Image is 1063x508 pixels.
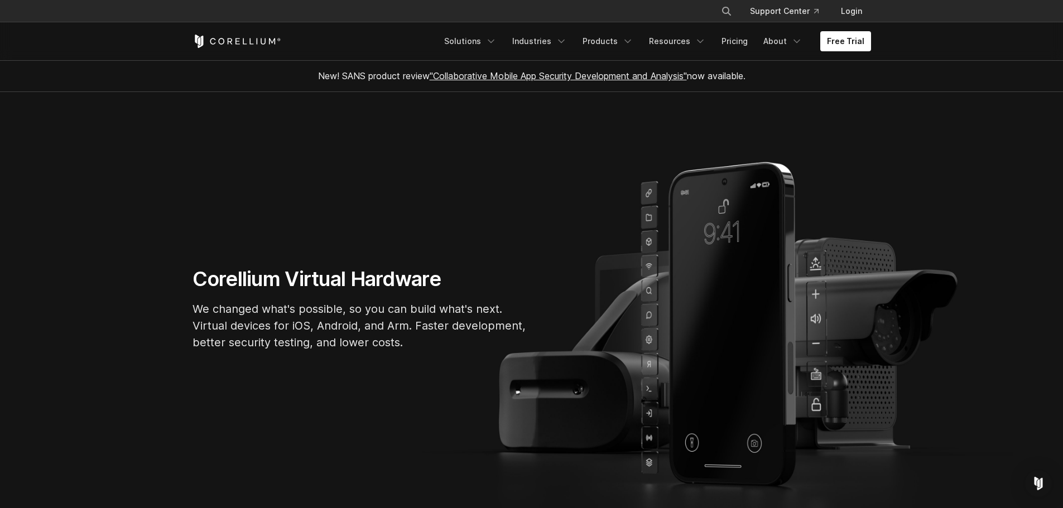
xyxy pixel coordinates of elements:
div: Navigation Menu [708,1,871,21]
a: Free Trial [820,31,871,51]
a: About [757,31,809,51]
a: Pricing [715,31,754,51]
a: Industries [506,31,574,51]
a: Corellium Home [193,35,281,48]
a: Products [576,31,640,51]
a: Login [832,1,871,21]
p: We changed what's possible, so you can build what's next. Virtual devices for iOS, Android, and A... [193,301,527,351]
h1: Corellium Virtual Hardware [193,267,527,292]
button: Search [716,1,737,21]
div: Navigation Menu [437,31,871,51]
a: "Collaborative Mobile App Security Development and Analysis" [430,70,687,81]
div: Open Intercom Messenger [1025,470,1052,497]
a: Solutions [437,31,503,51]
a: Support Center [741,1,828,21]
span: New! SANS product review now available. [318,70,745,81]
a: Resources [642,31,713,51]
